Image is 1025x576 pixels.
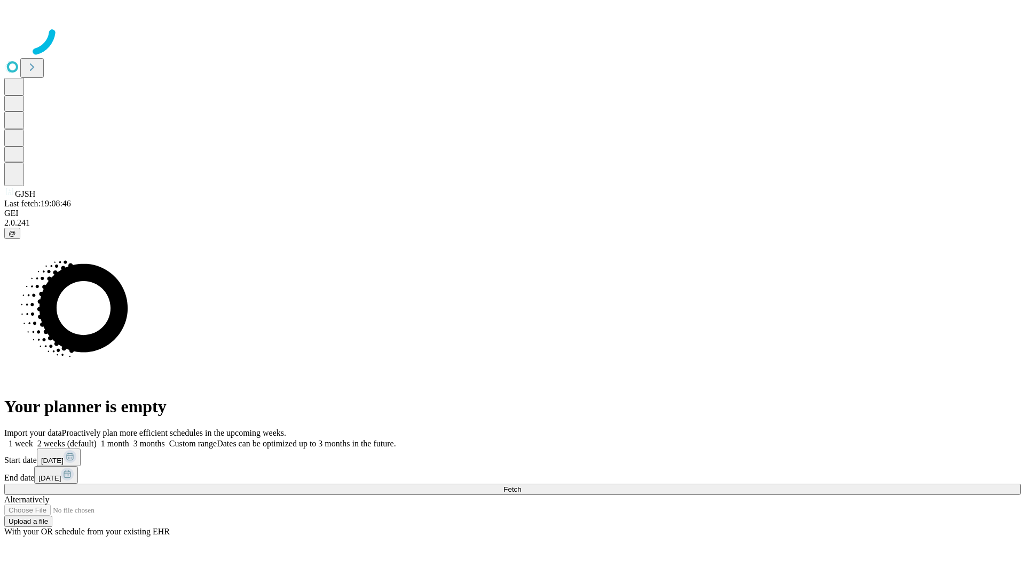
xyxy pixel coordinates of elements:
[4,228,20,239] button: @
[4,199,71,208] span: Last fetch: 19:08:46
[9,229,16,237] span: @
[4,484,1021,495] button: Fetch
[4,516,52,527] button: Upload a file
[4,527,170,536] span: With your OR schedule from your existing EHR
[4,449,1021,466] div: Start date
[4,428,62,437] span: Import your data
[41,457,64,465] span: [DATE]
[4,209,1021,218] div: GEI
[15,189,35,198] span: GJSH
[503,485,521,493] span: Fetch
[217,439,396,448] span: Dates can be optimized up to 3 months in the future.
[62,428,286,437] span: Proactively plan more efficient schedules in the upcoming weeks.
[4,495,49,504] span: Alternatively
[4,466,1021,484] div: End date
[169,439,217,448] span: Custom range
[133,439,165,448] span: 3 months
[4,218,1021,228] div: 2.0.241
[37,449,81,466] button: [DATE]
[101,439,129,448] span: 1 month
[4,397,1021,417] h1: Your planner is empty
[37,439,97,448] span: 2 weeks (default)
[38,474,61,482] span: [DATE]
[34,466,78,484] button: [DATE]
[9,439,33,448] span: 1 week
